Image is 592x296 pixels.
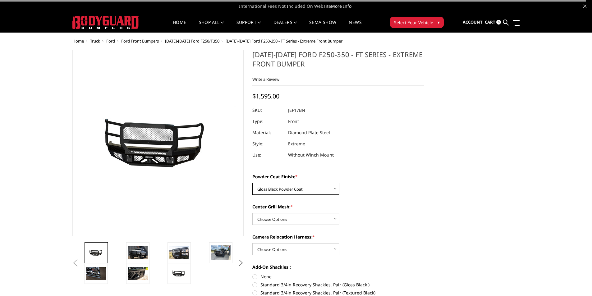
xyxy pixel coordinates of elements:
[252,264,424,270] label: Add-On Shackles :
[288,149,334,161] dd: Without Winch Mount
[86,267,106,280] img: 2017-2022 Ford F250-350 - FT Series - Extreme Front Bumper
[288,127,330,138] dd: Diamond Plate Steel
[226,38,342,44] span: [DATE]-[DATE] Ford F250-350 - FT Series - Extreme Front Bumper
[121,38,159,44] a: Ford Front Bumpers
[309,20,336,32] a: SEMA Show
[561,266,592,296] iframe: Chat Widget
[288,105,305,116] dd: JEF17BN
[173,20,186,32] a: Home
[165,38,219,44] a: [DATE]-[DATE] Ford F250/F350
[252,281,424,288] label: Standard 3/4in Recovery Shackles, Pair (Gloss Black )
[438,19,440,25] span: ▾
[252,203,424,210] label: Center Grill Mesh:
[236,258,245,268] button: Next
[349,20,361,32] a: News
[496,20,501,25] span: 0
[72,38,84,44] a: Home
[252,116,283,127] dt: Type:
[71,258,80,268] button: Previous
[199,20,224,32] a: shop all
[128,267,148,280] img: 2017-2022 Ford F250-350 - FT Series - Extreme Front Bumper
[236,20,261,32] a: Support
[252,273,424,280] label: None
[252,149,283,161] dt: Use:
[252,234,424,240] label: Camera Relocation Harness:
[252,92,279,100] span: $1,595.00
[72,50,244,236] a: 2017-2022 Ford F250-350 - FT Series - Extreme Front Bumper
[252,127,283,138] dt: Material:
[252,138,283,149] dt: Style:
[252,289,424,296] label: Standard 3/4in Recovery Shackles, Pair (Textured Black)
[106,38,115,44] a: Ford
[252,173,424,180] label: Powder Coat Finish:
[288,138,305,149] dd: Extreme
[331,3,351,9] a: More Info
[169,246,189,259] img: 2017-2022 Ford F250-350 - FT Series - Extreme Front Bumper
[169,269,189,278] img: 2017-2022 Ford F250-350 - FT Series - Extreme Front Bumper
[485,14,501,31] a: Cart 0
[273,20,297,32] a: Dealers
[288,116,299,127] dd: Front
[211,245,231,260] img: 2017-2022 Ford F250-350 - FT Series - Extreme Front Bumper
[90,38,100,44] a: Truck
[86,248,106,257] img: 2017-2022 Ford F250-350 - FT Series - Extreme Front Bumper
[390,17,444,28] button: Select Your Vehicle
[128,246,148,259] img: 2017-2022 Ford F250-350 - FT Series - Extreme Front Bumper
[252,105,283,116] dt: SKU:
[463,14,483,31] a: Account
[485,19,495,25] span: Cart
[252,50,424,73] h1: [DATE]-[DATE] Ford F250-350 - FT Series - Extreme Front Bumper
[252,76,279,82] a: Write a Review
[394,19,433,26] span: Select Your Vehicle
[72,16,139,29] img: BODYGUARD BUMPERS
[463,19,483,25] span: Account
